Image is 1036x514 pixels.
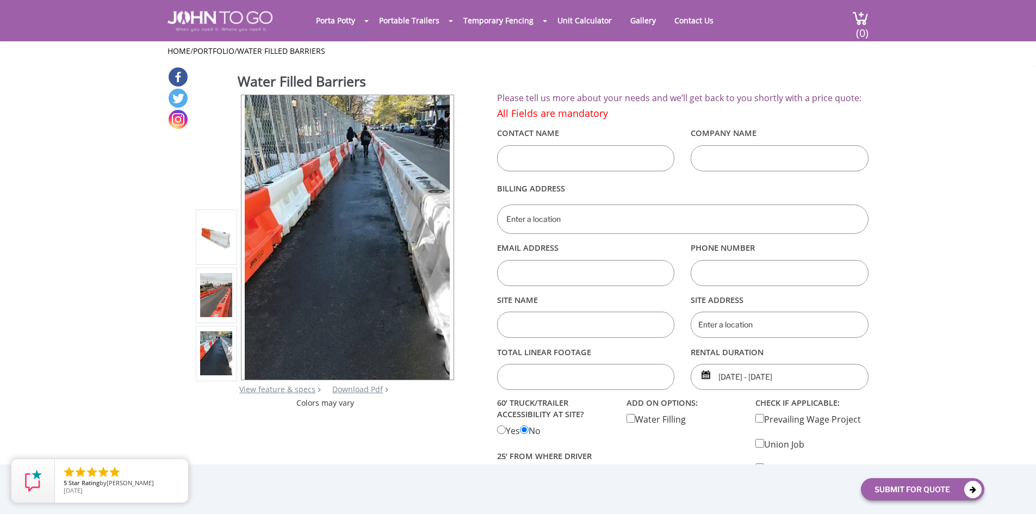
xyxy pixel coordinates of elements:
[168,46,868,57] ul: / /
[691,124,868,143] label: Company Name
[455,10,542,31] a: Temporary Fencing
[852,11,868,26] img: cart a
[108,466,121,479] li: 
[622,10,664,31] a: Gallery
[497,290,675,309] label: Site Name
[861,478,984,500] button: Submit For Quote
[239,384,315,394] a: View feature & specs
[385,387,388,392] img: chevron.png
[691,343,868,361] label: rental duration
[238,72,455,94] h1: Water Filled Barriers
[97,466,110,479] li: 
[107,479,154,487] span: [PERSON_NAME]
[489,395,618,491] div: Yes No Yes No
[237,46,325,56] a: Water Filled Barriers
[497,343,675,361] label: Total linear footage
[64,479,67,487] span: 5
[64,486,83,494] span: [DATE]
[168,46,190,56] a: Home
[755,395,868,411] label: check if applicable:
[618,395,748,426] div: Water Filling
[63,466,76,479] li: 
[497,124,675,143] label: Contact Name
[245,95,449,380] img: Product
[371,10,448,31] a: Portable Trailers
[69,479,100,487] span: Star Rating
[196,398,455,408] div: Colors may vary
[855,17,868,40] span: (0)
[666,10,722,31] a: Contact Us
[497,94,868,103] h2: Please tell us more about your needs and we’ll get back to you shortly with a price quote:
[691,312,868,338] input: Enter a location
[497,395,610,422] label: 60’ TRUCK/TRAILER ACCESSIBILITY AT SITE?
[308,10,363,31] a: Porta Potty
[691,239,868,257] label: Phone Number
[200,273,232,318] img: Product
[168,11,272,32] img: JOHN to go
[200,331,232,376] img: Product
[22,470,44,492] img: Review Rating
[169,89,188,108] a: Twitter
[169,67,188,86] a: Facebook
[497,108,868,119] h4: All Fields are mandatory
[85,466,98,479] li: 
[691,364,868,390] input: Start date | End date
[497,239,675,257] label: Email Address
[497,205,868,234] input: Enter a location
[169,110,188,129] a: Instagram
[200,223,232,251] img: Product
[64,480,179,487] span: by
[193,46,234,56] a: Portfolio
[332,384,383,394] a: Download Pdf
[497,176,868,202] label: Billing Address
[497,448,610,475] label: 25’ from where driver can park?
[74,466,87,479] li: 
[318,387,321,392] img: right arrow icon
[549,10,620,31] a: Unit Calculator
[747,395,877,475] div: Prevailing Wage Project Union Job Tax Exempt/No Tax
[626,395,740,411] label: add on options:
[691,290,868,309] label: Site Address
